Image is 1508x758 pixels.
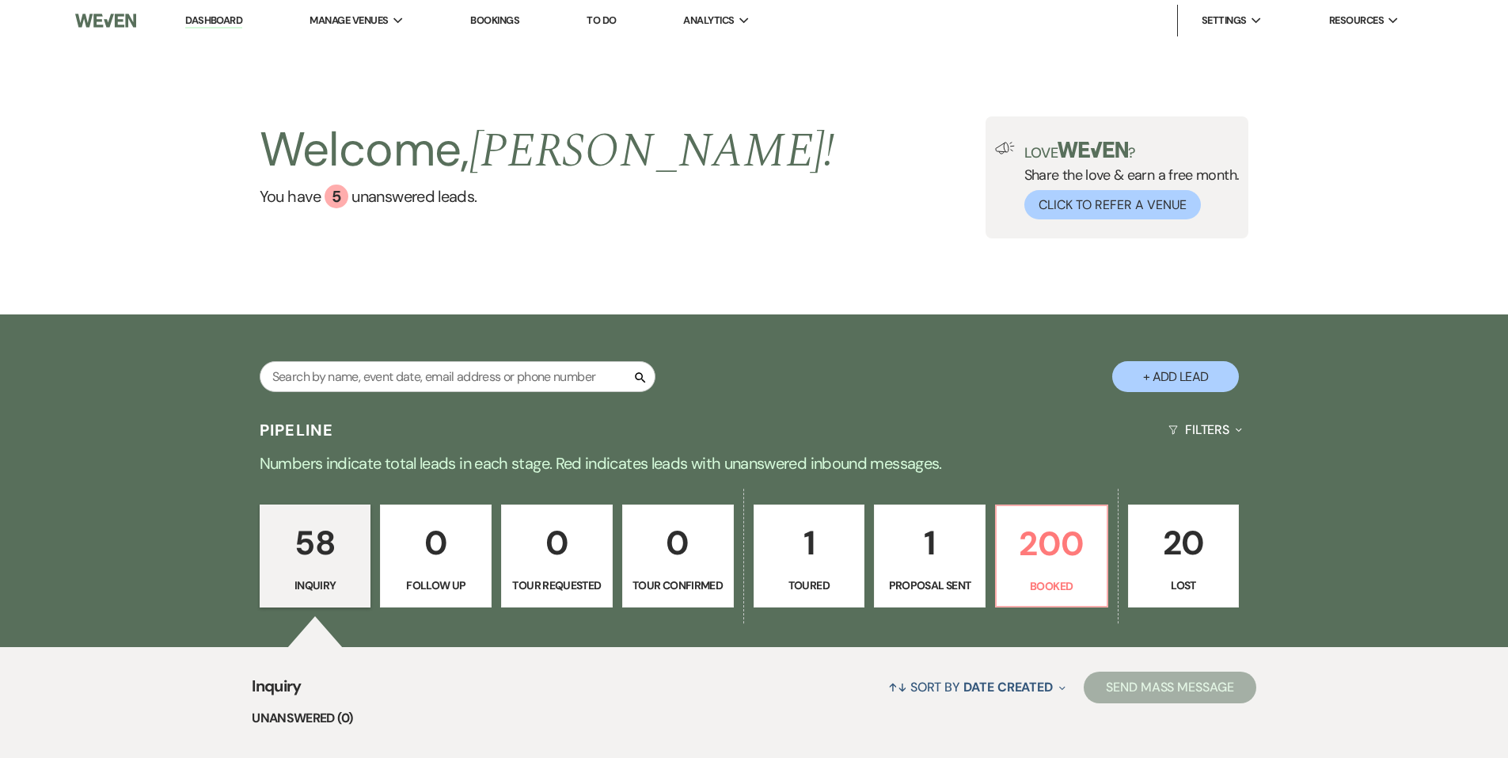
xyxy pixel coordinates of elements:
img: loud-speaker-illustration.svg [995,142,1015,154]
div: 5 [325,185,348,208]
span: Inquiry [252,674,302,708]
span: ↑↓ [888,679,907,695]
span: Analytics [683,13,734,29]
p: 20 [1138,516,1229,569]
p: Tour Requested [511,577,602,594]
span: Date Created [963,679,1053,695]
p: 0 [632,516,724,569]
span: Manage Venues [310,13,388,29]
p: Love ? [1024,142,1240,160]
img: Weven Logo [75,4,135,37]
p: Proposal Sent [884,577,975,594]
a: 58Inquiry [260,505,371,608]
p: 1 [884,516,975,569]
p: 200 [1006,517,1097,570]
a: Bookings [470,13,519,27]
h2: Welcome, [260,116,835,185]
p: Numbers indicate total leads in each stage. Red indicates leads with unanswered inbound messages. [184,451,1324,476]
span: Settings [1202,13,1247,29]
input: Search by name, event date, email address or phone number [260,361,655,392]
img: weven-logo-green.svg [1058,142,1128,158]
button: Filters [1162,409,1248,451]
div: Share the love & earn a free month. [1015,142,1240,219]
a: You have 5 unanswered leads. [260,185,835,208]
a: 20Lost [1128,505,1240,608]
p: 0 [390,516,481,569]
span: Resources [1329,13,1384,29]
a: 0Follow Up [380,505,492,608]
a: 1Toured [754,505,865,608]
p: Booked [1006,577,1097,595]
a: 0Tour Requested [501,505,613,608]
a: 0Tour Confirmed [622,505,734,608]
p: Follow Up [390,577,481,594]
a: 200Booked [995,505,1108,608]
button: Click to Refer a Venue [1024,190,1201,219]
button: Send Mass Message [1084,672,1256,703]
p: 58 [270,516,361,569]
p: Inquiry [270,577,361,594]
a: Dashboard [185,13,242,29]
a: 1Proposal Sent [874,505,986,608]
button: + Add Lead [1112,361,1239,392]
h3: Pipeline [260,419,334,441]
p: Toured [764,577,855,594]
span: [PERSON_NAME] ! [469,115,835,188]
a: To Do [587,13,616,27]
button: Sort By Date Created [882,666,1072,708]
li: Unanswered (0) [252,708,1256,729]
p: Lost [1138,577,1229,594]
p: Tour Confirmed [632,577,724,594]
p: 0 [511,516,602,569]
p: 1 [764,516,855,569]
